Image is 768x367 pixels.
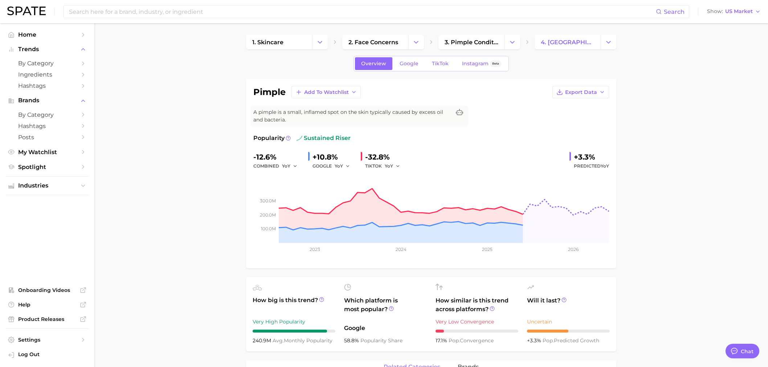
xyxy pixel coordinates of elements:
span: Show [707,9,723,13]
span: Spotlight [18,164,76,170]
button: YoY [282,162,298,170]
span: Predicted [574,162,609,170]
a: 1. skincare [246,35,312,49]
button: ShowUS Market [705,7,763,16]
div: Very High Popularity [253,317,335,326]
h1: pimple [253,88,286,96]
a: 4. [GEOGRAPHIC_DATA] [535,35,601,49]
span: Overview [361,61,386,67]
div: 5 / 10 [527,330,610,333]
button: Change Category [408,35,424,49]
a: Overview [355,57,392,70]
a: by Category [6,58,89,69]
a: Settings [6,334,89,345]
button: Add to Watchlist [291,86,361,98]
span: Beta [492,61,499,67]
a: Posts [6,132,89,143]
span: +3.3% [527,337,543,344]
div: Uncertain [527,317,610,326]
span: by Category [18,60,76,67]
span: Add to Watchlist [304,89,349,95]
a: InstagramBeta [456,57,507,70]
span: 58.8% [344,337,360,344]
a: Help [6,299,89,310]
span: 2. face concerns [348,39,398,46]
div: -32.8% [365,151,405,163]
span: Product Releases [18,316,76,322]
span: US Market [725,9,753,13]
tspan: 2023 [310,247,320,252]
span: Trends [18,46,76,53]
span: Search [664,8,685,15]
abbr: popularity index [449,337,460,344]
div: -12.6% [253,151,302,163]
span: TikTok [432,61,449,67]
span: Settings [18,337,76,343]
span: 3. pimple condition [445,39,498,46]
span: Popularity [253,134,285,143]
span: Google [400,61,418,67]
img: SPATE [7,7,46,15]
span: Brands [18,97,76,104]
span: Log Out [18,351,83,358]
a: Hashtags [6,80,89,91]
img: sustained riser [297,135,302,141]
span: by Category [18,111,76,118]
a: 2. face concerns [342,35,408,49]
a: Log out. Currently logged in with e-mail danielle.gonzalez@loreal.com. [6,349,89,361]
button: Export Data [552,86,609,98]
a: Spotlight [6,161,89,173]
div: 1 / 10 [436,330,518,333]
tspan: 2025 [482,247,493,252]
span: sustained riser [297,134,351,143]
div: TIKTOK [365,162,405,170]
button: YoY [385,162,400,170]
span: convergence [449,337,494,344]
abbr: popularity index [543,337,554,344]
span: Hashtags [18,82,76,89]
span: popularity share [360,337,403,344]
button: Change Category [504,35,520,49]
span: Help [18,301,76,308]
div: GOOGLE [312,162,355,170]
span: How similar is this trend across platforms? [436,296,518,314]
span: 17.1% [436,337,449,344]
tspan: 2026 [568,247,579,252]
div: Very Low Convergence [436,317,518,326]
button: Trends [6,44,89,55]
a: Google [393,57,425,70]
button: Brands [6,95,89,106]
div: +3.3% [574,151,609,163]
input: Search here for a brand, industry, or ingredient [68,5,656,18]
span: YoY [282,163,290,169]
span: Hashtags [18,123,76,129]
span: Home [18,31,76,38]
div: 9 / 10 [253,330,335,333]
span: Will it last? [527,296,610,314]
span: Instagram [462,61,489,67]
span: Ingredients [18,71,76,78]
button: YoY [335,162,350,170]
span: 1. skincare [252,39,283,46]
span: monthly popularity [273,337,332,344]
span: Which platform is most popular? [344,296,427,320]
a: 3. pimple condition [438,35,504,49]
a: Onboarding Videos [6,285,89,296]
span: YoY [385,163,393,169]
span: Posts [18,134,76,141]
a: Ingredients [6,69,89,80]
a: Product Releases [6,314,89,325]
span: 240.9m [253,337,273,344]
span: Onboarding Videos [18,287,76,293]
div: combined [253,162,302,170]
span: How big is this trend? [253,296,335,314]
button: Industries [6,180,89,191]
button: Change Category [601,35,616,49]
a: My Watchlist [6,147,89,158]
span: YoY [335,163,343,169]
abbr: average [273,337,284,344]
span: Google [344,324,427,333]
div: +10.8% [312,151,355,163]
button: Change Category [312,35,328,49]
span: 4. [GEOGRAPHIC_DATA] [541,39,595,46]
